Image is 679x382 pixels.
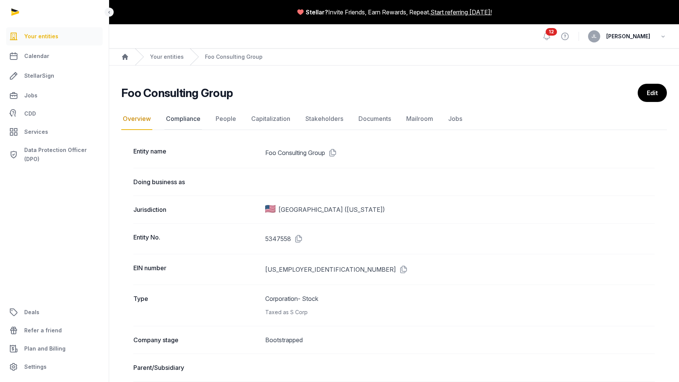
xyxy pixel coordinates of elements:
[133,263,259,276] dt: EIN number
[121,108,667,130] nav: Tabs
[265,335,655,344] dd: Bootstrapped
[24,344,66,353] span: Plan and Billing
[6,27,103,45] a: Your entities
[24,91,38,100] span: Jobs
[24,308,39,317] span: Deals
[304,108,345,130] a: Stakeholders
[357,108,393,130] a: Documents
[265,263,655,276] dd: [US_EMPLOYER_IDENTIFICATION_NUMBER]
[606,32,650,41] span: [PERSON_NAME]
[24,362,47,371] span: Settings
[6,358,103,376] a: Settings
[6,67,103,85] a: StellarSign
[214,108,238,130] a: People
[6,340,103,358] a: Plan and Billing
[205,53,263,61] a: Foo Consulting Group
[133,363,259,372] dt: Parent/Subsidiary
[133,233,259,245] dt: Entity No.
[638,84,667,102] a: Edit
[278,205,385,214] span: [GEOGRAPHIC_DATA] ([US_STATE])
[24,52,49,61] span: Calendar
[133,177,259,186] dt: Doing business as
[546,28,557,36] span: 12
[164,108,202,130] a: Compliance
[265,294,655,317] dd: Corporation
[24,109,36,118] span: CDD
[6,47,103,65] a: Calendar
[641,346,679,382] iframe: Chat Widget
[6,142,103,167] a: Data Protection Officer (DPO)
[24,146,100,164] span: Data Protection Officer (DPO)
[6,106,103,121] a: CDD
[591,34,597,39] span: JL
[6,303,103,321] a: Deals
[133,205,259,214] dt: Jurisdiction
[447,108,464,130] a: Jobs
[24,127,48,136] span: Services
[24,326,62,335] span: Refer a friend
[121,86,233,100] h2: Foo Consulting Group
[6,123,103,141] a: Services
[133,294,259,317] dt: Type
[150,53,184,61] a: Your entities
[306,8,328,17] span: Stellar?
[6,86,103,105] a: Jobs
[24,71,54,80] span: StellarSign
[121,108,152,130] a: Overview
[265,233,655,245] dd: 5347558
[265,308,655,317] div: Taxed as S Corp
[133,335,259,344] dt: Company stage
[24,32,58,41] span: Your entities
[6,321,103,340] a: Refer a friend
[250,108,292,130] a: Capitalization
[133,147,259,159] dt: Entity name
[109,49,679,66] nav: Breadcrumb
[405,108,435,130] a: Mailroom
[588,30,600,42] button: JL
[430,8,492,17] a: Start referring [DATE]!
[298,295,318,302] span: - Stock
[265,147,655,159] dd: Foo Consulting Group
